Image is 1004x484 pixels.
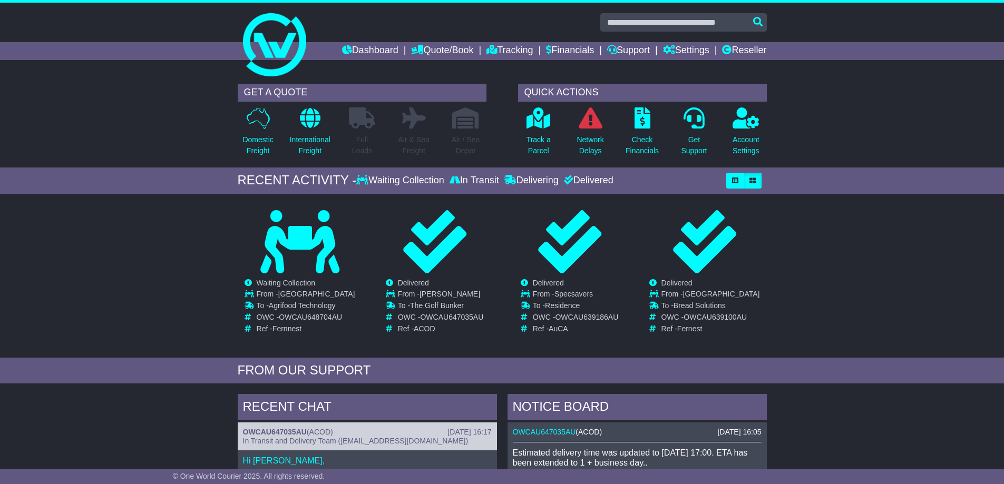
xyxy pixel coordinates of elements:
span: © One World Courier 2025. All rights reserved. [173,472,325,480]
td: Ref - [533,324,619,333]
td: To - [533,301,619,313]
p: Domestic Freight [242,134,273,156]
p: Network Delays [577,134,603,156]
a: Support [607,42,650,60]
div: Delivered [561,175,613,186]
span: [GEOGRAPHIC_DATA] [278,290,355,298]
div: Waiting Collection [356,175,446,186]
div: Delivering [502,175,561,186]
span: Agrifood Technology [269,301,336,310]
div: QUICK ACTIONS [518,84,767,102]
a: Track aParcel [526,107,551,162]
td: To - [398,301,484,313]
a: Reseller [722,42,766,60]
span: AuCA [549,324,568,333]
td: From - [257,290,355,301]
div: RECENT CHAT [238,394,497,422]
div: Estimated delivery time was updated to [DATE] 17:00. ETA has been extended to 1 + business day.. [513,448,762,468]
p: Hi [PERSON_NAME], [243,456,492,466]
span: In Transit and Delivery Team ([EMAIL_ADDRESS][DOMAIN_NAME]) [243,437,469,445]
td: To - [661,301,760,313]
div: NOTICE BOARD [508,394,767,422]
span: Specsavers [554,290,593,298]
a: InternationalFreight [289,107,331,162]
td: To - [257,301,355,313]
span: Delivered [533,279,564,287]
a: Dashboard [342,42,398,60]
p: Get Support [681,134,707,156]
a: GetSupport [680,107,707,162]
a: Financials [546,42,594,60]
span: Residence [545,301,580,310]
span: Fernnest [272,324,301,333]
div: [DATE] 16:05 [717,428,761,437]
td: Ref - [257,324,355,333]
span: [PERSON_NAME] [420,290,480,298]
span: Delivered [661,279,693,287]
td: Ref - [398,324,484,333]
a: Quote/Book [411,42,473,60]
a: AccountSettings [732,107,760,162]
div: [DATE] 16:17 [447,428,491,437]
p: Air / Sea Depot [452,134,480,156]
a: Tracking [486,42,533,60]
div: In Transit [447,175,502,186]
td: From - [661,290,760,301]
td: From - [398,290,484,301]
td: From - [533,290,619,301]
a: OWCAU647035AU [513,428,576,436]
span: OWCAU639100AU [684,313,747,321]
span: Bread Solutions [674,301,726,310]
a: Settings [663,42,709,60]
span: OWCAU648704AU [279,313,342,321]
p: Full Loads [349,134,375,156]
p: Air & Sea Freight [398,134,430,156]
p: Account Settings [733,134,759,156]
a: DomesticFreight [242,107,274,162]
span: [GEOGRAPHIC_DATA] [683,290,760,298]
p: International Freight [290,134,330,156]
span: OWCAU647035AU [420,313,483,321]
p: Check Financials [626,134,659,156]
td: Ref - [661,324,760,333]
div: RECENT ACTIVITY - [238,173,357,188]
span: ACOD [309,428,330,436]
a: CheckFinancials [625,107,659,162]
span: Fernest [677,324,702,333]
div: GET A QUOTE [238,84,486,102]
td: OWC - [661,313,760,324]
div: ( ) [513,428,762,437]
a: OWCAU647035AU [243,428,307,436]
td: OWC - [398,313,484,324]
span: ACOD [414,324,435,333]
span: Waiting Collection [257,279,316,287]
p: Track a Parcel [527,134,551,156]
a: NetworkDelays [576,107,604,162]
span: The Golf Bunker [410,301,464,310]
td: OWC - [533,313,619,324]
span: OWCAU639186AU [555,313,618,321]
td: OWC - [257,313,355,324]
div: FROM OUR SUPPORT [238,363,767,378]
div: ( ) [243,428,492,437]
span: ACOD [578,428,599,436]
span: Delivered [398,279,429,287]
